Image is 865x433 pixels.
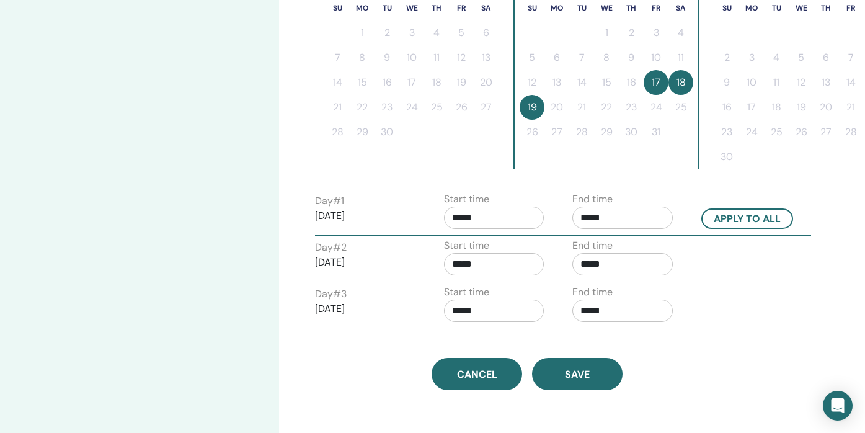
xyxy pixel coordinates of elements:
[714,70,739,95] button: 9
[325,70,350,95] button: 14
[594,95,619,120] button: 22
[325,45,350,70] button: 7
[594,70,619,95] button: 15
[474,45,499,70] button: 13
[668,70,693,95] button: 18
[569,95,594,120] button: 21
[569,120,594,145] button: 28
[375,120,399,145] button: 30
[619,20,644,45] button: 2
[315,240,347,255] label: Day # 2
[457,368,497,381] span: Cancel
[569,70,594,95] button: 14
[572,192,613,207] label: End time
[315,287,347,301] label: Day # 3
[449,95,474,120] button: 26
[424,20,449,45] button: 4
[375,45,399,70] button: 9
[544,45,569,70] button: 6
[644,95,668,120] button: 24
[350,95,375,120] button: 22
[449,20,474,45] button: 5
[474,70,499,95] button: 20
[838,70,863,95] button: 14
[544,120,569,145] button: 27
[814,95,838,120] button: 20
[572,285,613,300] label: End time
[764,70,789,95] button: 11
[814,70,838,95] button: 13
[668,20,693,45] button: 4
[814,45,838,70] button: 6
[520,45,544,70] button: 5
[764,45,789,70] button: 4
[565,368,590,381] span: Save
[701,208,793,229] button: Apply to all
[838,45,863,70] button: 7
[449,70,474,95] button: 19
[594,45,619,70] button: 8
[619,95,644,120] button: 23
[789,95,814,120] button: 19
[619,45,644,70] button: 9
[544,95,569,120] button: 20
[474,20,499,45] button: 6
[714,45,739,70] button: 2
[424,70,449,95] button: 18
[520,95,544,120] button: 19
[814,120,838,145] button: 27
[838,95,863,120] button: 21
[668,45,693,70] button: 11
[569,45,594,70] button: 7
[350,20,375,45] button: 1
[823,391,853,421] div: Open Intercom Messenger
[764,120,789,145] button: 25
[375,70,399,95] button: 16
[619,70,644,95] button: 16
[789,120,814,145] button: 26
[315,301,415,316] p: [DATE]
[444,238,489,253] label: Start time
[375,20,399,45] button: 2
[619,120,644,145] button: 30
[325,120,350,145] button: 28
[444,285,489,300] label: Start time
[399,70,424,95] button: 17
[714,145,739,169] button: 30
[594,20,619,45] button: 1
[668,95,693,120] button: 25
[520,120,544,145] button: 26
[789,45,814,70] button: 5
[739,70,764,95] button: 10
[644,45,668,70] button: 10
[714,120,739,145] button: 23
[424,45,449,70] button: 11
[644,20,668,45] button: 3
[544,70,569,95] button: 13
[714,95,739,120] button: 16
[520,70,544,95] button: 12
[375,95,399,120] button: 23
[572,238,613,253] label: End time
[325,95,350,120] button: 21
[644,120,668,145] button: 31
[594,120,619,145] button: 29
[432,358,522,390] a: Cancel
[315,194,344,208] label: Day # 1
[739,95,764,120] button: 17
[449,45,474,70] button: 12
[399,20,424,45] button: 3
[764,95,789,120] button: 18
[838,120,863,145] button: 28
[739,45,764,70] button: 3
[399,45,424,70] button: 10
[532,358,623,390] button: Save
[350,45,375,70] button: 8
[315,255,415,270] p: [DATE]
[350,120,375,145] button: 29
[789,70,814,95] button: 12
[399,95,424,120] button: 24
[424,95,449,120] button: 25
[315,208,415,223] p: [DATE]
[350,70,375,95] button: 15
